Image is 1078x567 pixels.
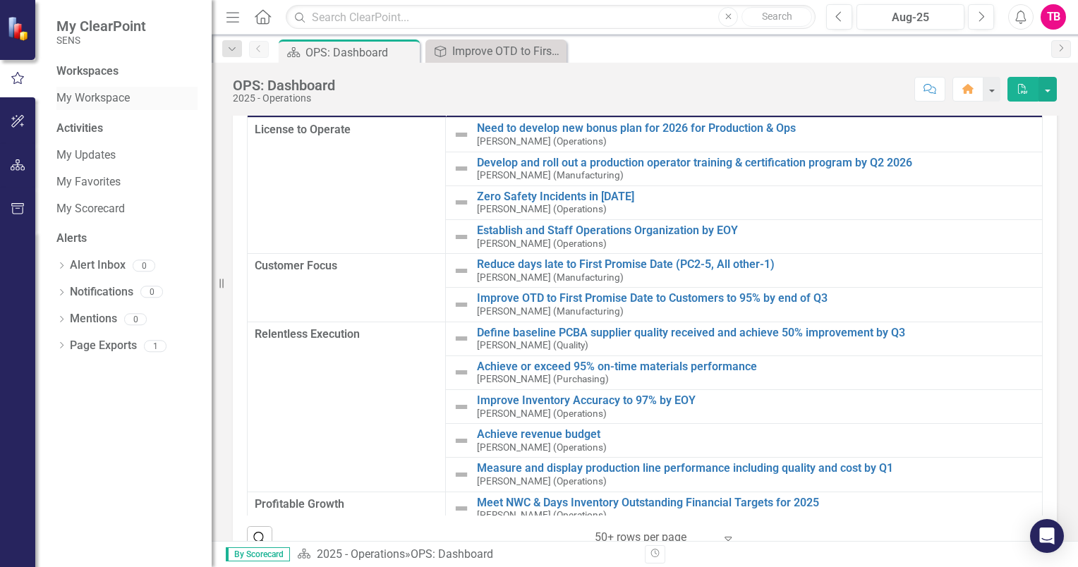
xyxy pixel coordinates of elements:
small: [PERSON_NAME] (Operations) [477,204,607,214]
div: Workspaces [56,63,119,80]
a: Alert Inbox [70,257,126,274]
a: Page Exports [70,338,137,354]
div: OPS: Dashboard [233,78,335,93]
div: OPS: Dashboard [411,547,493,561]
a: Achieve revenue budget [477,428,1035,441]
img: Not Defined [453,296,470,313]
a: Zero Safety Incidents in [DATE] [477,190,1035,203]
span: License to Operate [255,122,438,138]
a: Need to develop new bonus plan for 2026 for Production & Ops [477,122,1035,135]
small: SENS [56,35,146,46]
div: Aug-25 [861,9,959,26]
a: Achieve or exceed 95% on-time materials performance [477,360,1035,373]
a: Improve OTD to First Promise Date to Customers to 95% by end of Q3 [477,292,1035,305]
span: By Scorecard [226,547,290,561]
small: [PERSON_NAME] (Operations) [477,136,607,147]
div: 0 [124,313,147,325]
small: [PERSON_NAME] (Quality) [477,340,588,350]
a: Reduce days late to First Promise Date (PC2-5, All other-1) [477,258,1035,271]
div: » [297,547,634,563]
a: Improve OTD to First Promise Date to Customers to 95% by end of Q3 [429,42,563,60]
img: Not Defined [453,364,470,381]
a: 2025 - Operations [317,547,405,561]
div: 0 [133,260,155,272]
a: Develop and roll out a production operator training & certification program by Q2 2026 [477,157,1035,169]
a: My Favorites [56,174,198,190]
img: Not Defined [453,228,470,245]
span: Customer Focus [255,258,438,274]
div: 0 [140,286,163,298]
a: Improve Inventory Accuracy to 97% by EOY [477,394,1035,407]
img: Not Defined [453,330,470,347]
div: Alerts [56,231,198,247]
button: Search [741,7,812,27]
img: ClearPoint Strategy [7,16,32,41]
span: Search [762,11,792,22]
div: OPS: Dashboard [305,44,416,61]
small: [PERSON_NAME] (Operations) [477,238,607,249]
small: [PERSON_NAME] (Operations) [477,442,607,453]
small: [PERSON_NAME] (Operations) [477,408,607,419]
a: Establish and Staff Operations Organization by EOY [477,224,1035,237]
button: Aug-25 [856,4,964,30]
div: Open Intercom Messenger [1030,519,1064,553]
span: My ClearPoint [56,18,146,35]
img: Not Defined [453,466,470,483]
img: Not Defined [453,262,470,279]
a: Mentions [70,311,117,327]
div: 2025 - Operations [233,93,335,104]
a: My Workspace [56,90,198,106]
a: My Scorecard [56,201,198,217]
span: Relentless Execution [255,327,438,343]
a: Notifications [70,284,133,300]
div: Activities [56,121,198,137]
a: Define baseline PCBA supplier quality received and achieve 50% improvement by Q3 [477,327,1035,339]
img: Not Defined [453,126,470,143]
div: 1 [144,340,166,352]
img: Not Defined [453,194,470,211]
small: [PERSON_NAME] (Manufacturing) [477,272,624,283]
small: [PERSON_NAME] (Purchasing) [477,374,609,384]
small: [PERSON_NAME] (Operations) [477,510,607,520]
small: [PERSON_NAME] (Operations) [477,476,607,487]
input: Search ClearPoint... [286,5,816,30]
img: Not Defined [453,500,470,517]
a: Measure and display production line performance including quality and cost by Q1 [477,462,1035,475]
small: [PERSON_NAME] (Manufacturing) [477,170,624,181]
img: Not Defined [453,398,470,415]
a: My Updates [56,147,198,164]
a: Meet NWC & Days Inventory Outstanding Financial Targets for 2025 [477,496,1035,509]
button: TB [1041,4,1066,30]
span: Profitable Growth [255,496,438,513]
div: Improve OTD to First Promise Date to Customers to 95% by end of Q3 [452,42,563,60]
img: Not Defined [453,432,470,449]
img: Not Defined [453,160,470,177]
small: [PERSON_NAME] (Manufacturing) [477,306,624,317]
